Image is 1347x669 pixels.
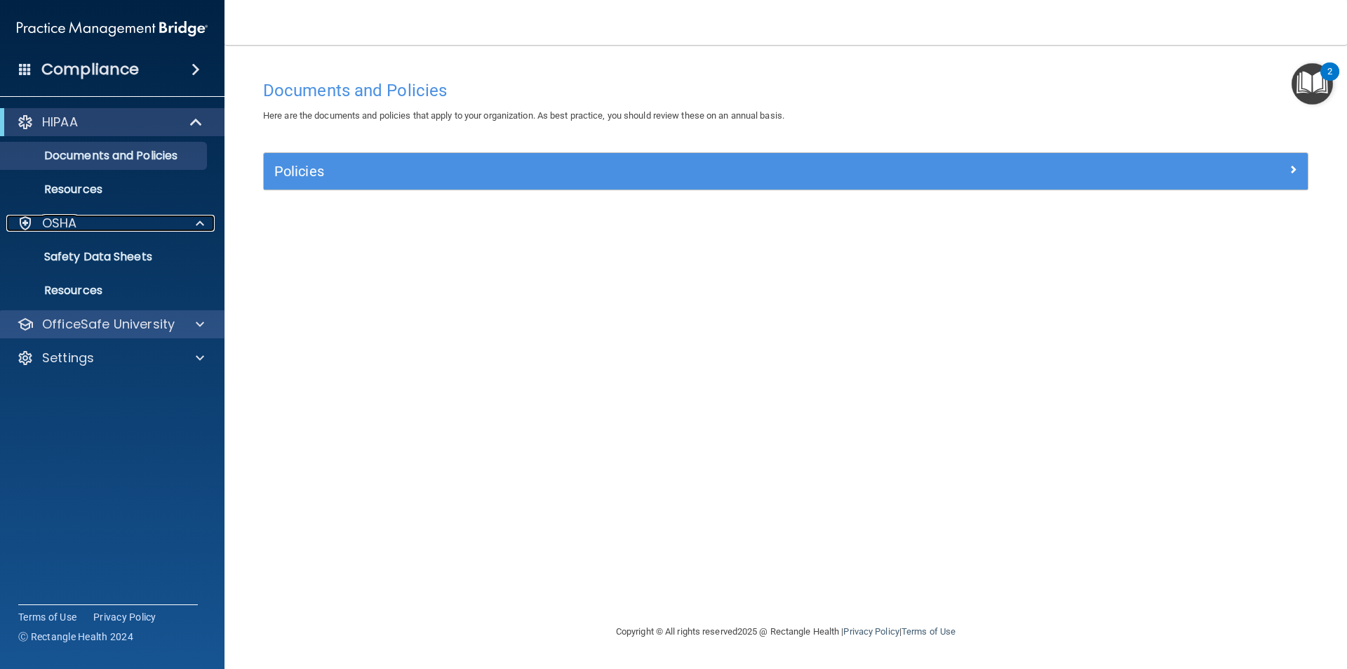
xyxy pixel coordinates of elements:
[42,114,78,131] p: HIPAA
[263,81,1308,100] h4: Documents and Policies
[41,60,139,79] h4: Compliance
[902,626,956,637] a: Terms of Use
[9,284,201,298] p: Resources
[17,114,203,131] a: HIPAA
[42,215,77,232] p: OSHA
[17,215,204,232] a: OSHA
[530,609,1042,654] div: Copyright © All rights reserved 2025 @ Rectangle Health | |
[17,316,204,333] a: OfficeSafe University
[93,610,156,624] a: Privacy Policy
[18,610,76,624] a: Terms of Use
[42,316,175,333] p: OfficeSafe University
[274,160,1297,183] a: Policies
[42,350,94,366] p: Settings
[17,350,204,366] a: Settings
[1292,63,1333,105] button: Open Resource Center, 2 new notifications
[9,250,201,264] p: Safety Data Sheets
[274,164,1036,179] h5: Policies
[263,110,784,121] span: Here are the documents and policies that apply to your organization. As best practice, you should...
[18,630,133,644] span: Ⓒ Rectangle Health 2024
[843,626,899,637] a: Privacy Policy
[17,15,208,43] img: PMB logo
[9,183,201,197] p: Resources
[9,149,201,163] p: Documents and Policies
[1327,72,1332,90] div: 2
